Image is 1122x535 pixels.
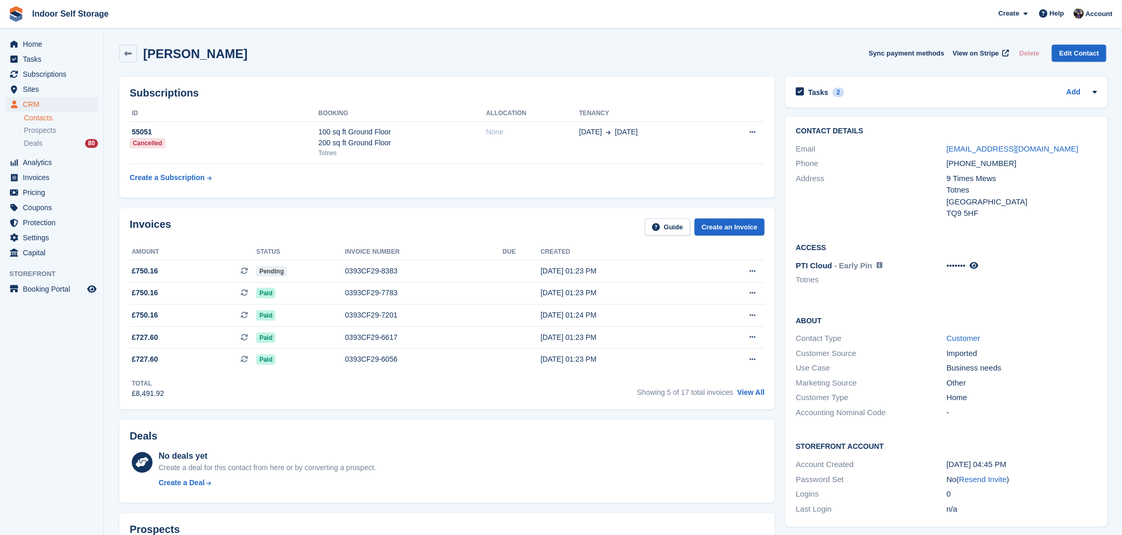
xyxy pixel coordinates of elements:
span: £750.16 [132,310,158,321]
span: £750.16 [132,266,158,277]
span: Paid [256,288,275,298]
div: Imported [947,348,1097,360]
a: menu [5,245,98,260]
span: Booking Portal [23,282,85,296]
div: Address [796,173,946,220]
div: No deals yet [159,450,376,462]
span: [DATE] [579,127,602,138]
button: Delete [1015,45,1044,62]
th: Due [503,244,541,260]
div: Phone [796,158,946,170]
span: Settings [23,230,85,245]
div: n/a [947,503,1097,515]
button: Sync payment methods [869,45,945,62]
div: - [947,407,1097,419]
a: menu [5,82,98,97]
span: Pricing [23,185,85,200]
span: [DATE] [615,127,638,138]
a: menu [5,52,98,66]
div: Last Login [796,503,946,515]
th: Booking [318,105,486,122]
div: 0393CF29-8383 [345,266,503,277]
span: Paid [256,333,275,343]
div: Marketing Source [796,377,946,389]
div: Use Case [796,362,946,374]
span: £750.16 [132,287,158,298]
h2: Tasks [808,88,828,97]
div: 2 [833,88,844,97]
div: 55051 [130,127,318,138]
th: Status [256,244,345,260]
img: stora-icon-8386f47178a22dfd0bd8f6a31ec36ba5ce8667c1dd55bd0f319d3a0aa187defe.svg [8,6,24,22]
img: Sandra Pomeroy [1074,8,1084,19]
a: View on Stripe [949,45,1012,62]
a: [EMAIL_ADDRESS][DOMAIN_NAME] [947,144,1078,153]
span: Pending [256,266,287,277]
div: Account Created [796,459,946,471]
div: [DATE] 01:23 PM [541,266,702,277]
span: Paid [256,354,275,365]
div: [DATE] 01:23 PM [541,332,702,343]
span: PTI Cloud [796,261,832,270]
a: Create a Subscription [130,168,212,187]
div: [DATE] 01:23 PM [541,354,702,365]
a: menu [5,230,98,245]
li: Totnes [796,274,946,286]
span: Coupons [23,200,85,215]
div: Total [132,379,164,388]
h2: [PERSON_NAME] [143,47,247,61]
a: Preview store [86,283,98,295]
span: Deals [24,139,43,148]
div: [GEOGRAPHIC_DATA] [947,196,1097,208]
span: Account [1086,9,1113,19]
div: Password Set [796,474,946,486]
a: menu [5,282,98,296]
h2: Contact Details [796,127,1097,135]
a: Create an Invoice [695,218,765,236]
h2: About [796,315,1097,325]
div: Totnes [947,184,1097,196]
div: Accounting Nominal Code [796,407,946,419]
a: View All [738,388,765,396]
div: 0393CF29-6056 [345,354,503,365]
span: Paid [256,310,275,321]
div: 100 sq ft Ground Floor 200 sq ft Ground Floor [318,127,486,148]
span: Help [1050,8,1064,19]
div: Customer Source [796,348,946,360]
a: Resend Invite [959,475,1007,484]
th: Invoice number [345,244,503,260]
span: Showing 5 of 17 total invoices [637,388,733,396]
h2: Access [796,242,1097,252]
th: Tenancy [579,105,715,122]
div: 0 [947,488,1097,500]
a: menu [5,155,98,170]
span: Protection [23,215,85,230]
th: ID [130,105,318,122]
div: [DATE] 04:45 PM [947,459,1097,471]
a: Create a Deal [159,477,376,488]
a: Guide [645,218,690,236]
div: No [947,474,1097,486]
span: Subscriptions [23,67,85,81]
div: Create a Deal [159,477,205,488]
div: Other [947,377,1097,389]
img: icon-info-grey-7440780725fd019a000dd9b08b2336e03edf1995a4989e88bcd33f0948082b44.svg [877,262,883,268]
a: Customer [947,334,980,342]
div: 0393CF29-7783 [345,287,503,298]
div: TQ9 5HF [947,208,1097,220]
a: menu [5,37,98,51]
h2: Invoices [130,218,171,236]
th: Created [541,244,702,260]
span: View on Stripe [953,48,999,59]
div: Create a Subscription [130,172,205,183]
a: Add [1066,87,1081,99]
span: Storefront [9,269,103,279]
a: menu [5,200,98,215]
div: Email [796,143,946,155]
a: menu [5,215,98,230]
h2: Storefront Account [796,441,1097,451]
a: Contacts [24,113,98,123]
span: Create [999,8,1019,19]
th: Allocation [486,105,579,122]
a: Prospects [24,125,98,136]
